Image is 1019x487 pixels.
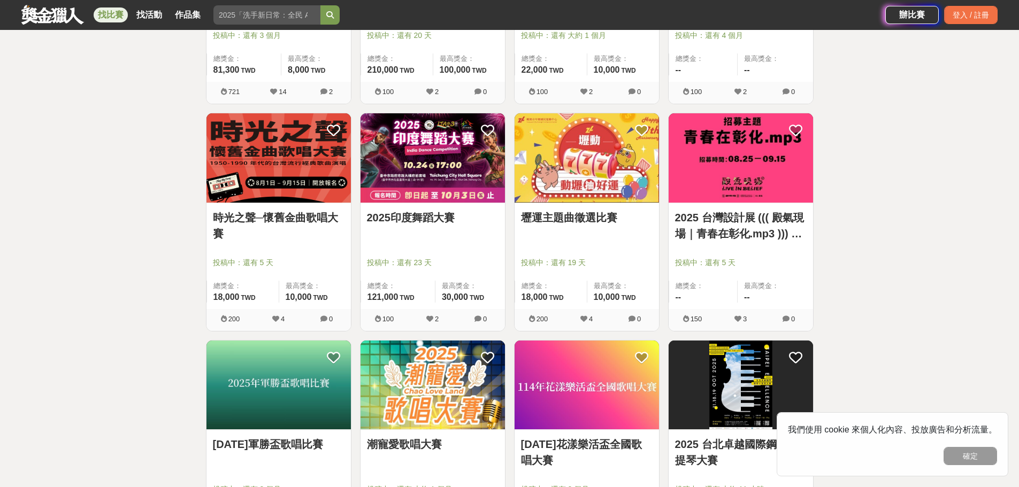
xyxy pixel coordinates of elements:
[522,53,580,64] span: 總獎金：
[400,67,414,74] span: TWD
[329,315,333,323] span: 0
[442,292,468,302] span: 30,000
[594,53,653,64] span: 最高獎金：
[691,88,702,96] span: 100
[483,88,487,96] span: 0
[435,88,439,96] span: 2
[281,315,285,323] span: 4
[594,292,620,302] span: 10,000
[132,7,166,22] a: 找活動
[367,65,399,74] span: 210,000
[367,53,426,64] span: 總獎金：
[691,315,702,323] span: 150
[744,53,807,64] span: 最高獎金：
[744,65,750,74] span: --
[669,341,813,430] img: Cover Image
[522,292,548,302] span: 18,000
[675,210,807,242] a: 2025 台灣設計展 ((( 殿氣現場｜青春在彰化.mp3 ))) 歌單募集
[521,436,653,468] a: [DATE]花漾樂活盃全國歌唱大賽
[743,315,747,323] span: 3
[213,257,344,268] span: 投稿中：還有 5 天
[521,210,653,226] a: 壢運主題曲徵選比賽
[676,292,681,302] span: --
[367,292,399,302] span: 121,000
[361,113,505,203] img: Cover Image
[522,281,580,291] span: 總獎金：
[515,113,659,203] img: Cover Image
[669,341,813,430] a: Cover Image
[171,7,205,22] a: 作品集
[435,315,439,323] span: 2
[440,65,471,74] span: 100,000
[94,7,128,22] a: 找比賽
[213,292,240,302] span: 18,000
[549,67,563,74] span: TWD
[791,88,795,96] span: 0
[311,67,325,74] span: TWD
[594,281,653,291] span: 最高獎金：
[676,65,681,74] span: --
[675,436,807,468] a: 2025 台北卓越國際鋼琴小提琴大賽
[521,257,653,268] span: 投稿中：還有 19 天
[621,67,635,74] span: TWD
[367,210,499,226] a: 2025印度舞蹈大賽
[744,281,807,291] span: 最高獎金：
[440,53,499,64] span: 最高獎金：
[241,67,255,74] span: TWD
[442,281,499,291] span: 最高獎金：
[791,315,795,323] span: 0
[743,88,747,96] span: 2
[367,281,428,291] span: 總獎金：
[400,294,414,302] span: TWD
[213,53,274,64] span: 總獎金：
[522,65,548,74] span: 22,000
[621,294,635,302] span: TWD
[367,257,499,268] span: 投稿中：還有 23 天
[589,88,593,96] span: 2
[288,53,344,64] span: 最高獎金：
[669,113,813,203] img: Cover Image
[788,425,997,434] span: 我們使用 cookie 來個人化內容、投放廣告和分析流量。
[483,315,487,323] span: 0
[594,65,620,74] span: 10,000
[537,88,548,96] span: 100
[241,294,255,302] span: TWD
[637,88,641,96] span: 0
[206,113,351,203] img: Cover Image
[279,88,286,96] span: 14
[329,88,333,96] span: 2
[206,341,351,430] img: Cover Image
[361,341,505,430] a: Cover Image
[367,436,499,452] a: 潮寵愛歌唱大賽
[472,67,486,74] span: TWD
[361,341,505,430] img: Cover Image
[589,315,593,323] span: 4
[367,30,499,41] span: 投稿中：還有 20 天
[675,30,807,41] span: 投稿中：還有 4 個月
[213,281,272,291] span: 總獎金：
[744,292,750,302] span: --
[470,294,484,302] span: TWD
[637,315,641,323] span: 0
[382,88,394,96] span: 100
[228,88,240,96] span: 721
[515,341,659,430] a: Cover Image
[213,436,344,452] a: [DATE]軍勝盃歌唱比賽
[944,447,997,465] button: 確定
[537,315,548,323] span: 200
[944,6,998,24] div: 登入 / 註冊
[885,6,939,24] a: 辦比賽
[213,210,344,242] a: 時光之聲─懷舊金曲歌唱大賽
[213,30,344,41] span: 投稿中：還有 3 個月
[286,281,344,291] span: 最高獎金：
[213,5,320,25] input: 2025「洗手新日常：全民 ALL IN」洗手歌全台徵選
[675,257,807,268] span: 投稿中：還有 5 天
[313,294,327,302] span: TWD
[515,341,659,430] img: Cover Image
[382,315,394,323] span: 100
